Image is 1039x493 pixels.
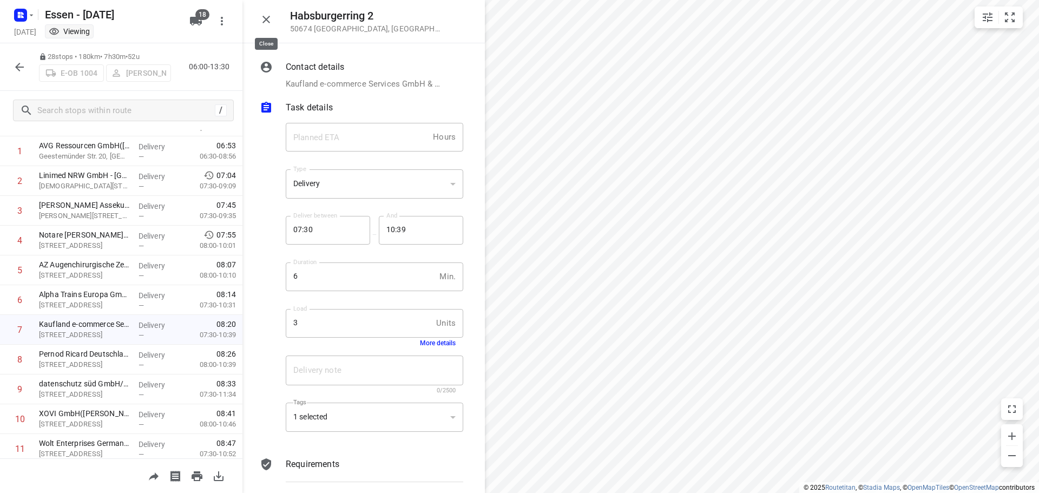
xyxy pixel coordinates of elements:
p: 08:00-10:39 [182,359,236,370]
li: © 2025 , © , © © contributors [804,484,1035,491]
p: Delivery [139,290,179,301]
p: 07:30-11:34 [182,389,236,400]
div: 7 [17,325,22,335]
p: Min. [439,271,456,283]
span: 08:20 [216,319,236,330]
p: 07:30-10:52 [182,449,236,459]
p: Erwin Himmelseher Assekuranz-Vermittlung GmbH & Co. KG(Silke Schmitz) [39,200,130,211]
p: [STREET_ADDRESS] [39,359,130,370]
p: [DEMOGRAPHIC_DATA][STREET_ADDRESS] [39,181,130,192]
p: [STREET_ADDRESS] [39,449,130,459]
span: 08:41 [216,408,236,419]
p: Hours [433,131,456,143]
p: Delivery [139,260,179,271]
p: Schildergasse 107-109, Köln [39,270,130,281]
div: Requirements [260,458,463,490]
div: 5 [17,265,22,275]
p: Delivery [139,350,179,360]
p: [STREET_ADDRESS] [39,300,130,311]
span: 18 [195,9,209,20]
p: Delivery [139,320,179,331]
p: 28 stops • 180km • 7h30m [39,52,171,62]
button: Map settings [977,6,998,28]
input: Search stops within route [37,102,215,119]
span: Print route [186,470,208,481]
span: 08:14 [216,289,236,300]
a: OpenStreetMap [954,484,999,491]
p: Hohenzollernring 54, Köln [39,389,130,400]
p: AVG Ressourcen GmbH(Alexandra Dreschmann) [39,140,130,151]
svg: Early [203,229,214,240]
span: • [126,52,128,61]
button: 18 [185,10,207,32]
p: Delivery [139,141,179,152]
div: Task details [260,101,463,116]
div: Contact detailsKaufland e-commerce Services GmbH & [DOMAIN_NAME]([PERSON_NAME]), [PHONE_NUMBER], ... [260,61,463,90]
span: Print shipping labels [165,470,186,481]
span: Share route [143,470,165,481]
div: 1 [17,146,22,156]
div: 8 [17,354,22,365]
div: 10 [15,414,25,424]
button: More details [420,339,456,347]
p: 06:30-08:56 [182,151,236,162]
h5: Habsburgerring 2 [290,10,442,22]
div: 1 selected [286,403,463,432]
div: small contained button group [975,6,1023,28]
a: Stadia Maps [863,484,900,491]
p: Contact details [286,61,344,74]
button: More [211,10,233,32]
p: Delivery [139,439,179,450]
span: 07:04 [216,170,236,181]
p: 08:00-10:10 [182,270,236,281]
span: — [139,212,144,220]
p: datenschutz süd GmbH/Standort Köln(Heike Wedekind) [39,378,130,389]
span: 08:07 [216,259,236,270]
div: 9 [17,384,22,395]
span: — [139,331,144,339]
span: — [139,272,144,280]
span: — [139,153,144,161]
p: Linimed NRW GmbH - Köln Weidenpesch - 10901445(Margarete Braun) [39,170,130,181]
p: Task details [286,101,333,114]
p: Pernod Ricard Deutschland GmbH(Silke Böhm) [39,349,130,359]
p: AZ Augenchirurgische Zentren AG(Kathrin Grüger) [39,259,130,270]
span: 08:33 [216,378,236,389]
p: 07:30-09:09 [182,181,236,192]
p: 08:00-10:46 [182,419,236,430]
span: — [139,450,144,458]
p: XOVI GmbH(Elizaveta Andronova) [39,408,130,419]
p: Units [436,317,456,330]
p: Delivery [139,409,179,420]
p: Delivery [139,379,179,390]
span: — [139,301,144,310]
p: Delivery [139,171,179,182]
span: — [139,361,144,369]
p: 07:30-10:31 [182,300,236,311]
p: Theodor-Heuss-Ring 23, Köln [39,211,130,221]
span: — [139,420,144,429]
div: 11 [15,444,25,454]
p: Delivery [139,201,179,212]
p: Hohenzollernring 72, Köln [39,419,130,430]
div: 6 [17,295,22,305]
div: 3 [17,206,22,216]
a: OpenMapTiles [908,484,949,491]
svg: Early [203,170,214,181]
p: 06:00-13:30 [189,61,234,73]
p: Geestemünder Str. 20, Köln [39,151,130,162]
span: 07:45 [216,200,236,211]
span: 07:55 [216,229,236,240]
button: Fit zoom [999,6,1021,28]
div: Delivery [293,179,446,189]
p: Delivery [139,231,179,241]
div: 2 [17,176,22,186]
p: Kaufland e-commerce Services GmbH & Co.KG(Nadine Vossen) [39,319,130,330]
span: — [139,391,144,399]
span: 06:53 [216,140,236,151]
p: — [370,231,379,239]
span: Download route [208,470,229,481]
span: 52u [128,52,139,61]
span: — [139,182,144,190]
a: Routetitan [825,484,856,491]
